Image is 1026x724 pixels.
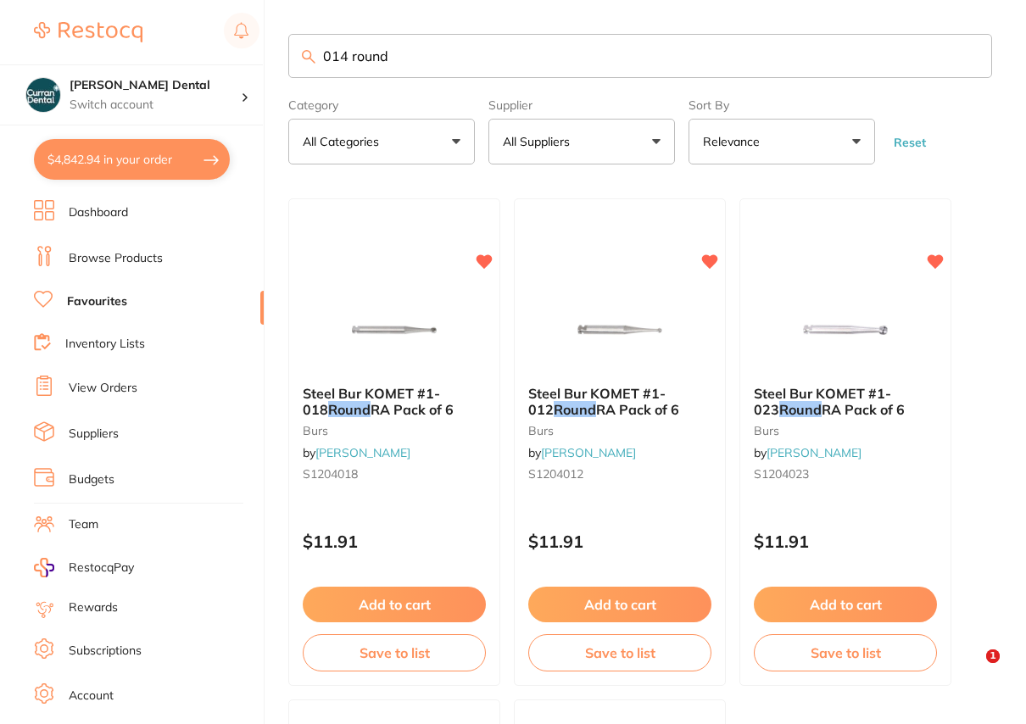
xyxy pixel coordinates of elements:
[69,599,118,616] a: Rewards
[754,385,891,417] span: Steel Bur KOMET #1-023
[69,643,142,660] a: Subscriptions
[528,532,711,551] p: $11.91
[303,587,486,622] button: Add to cart
[528,634,711,671] button: Save to list
[754,386,937,417] b: Steel Bur KOMET #1-023 Round RA Pack of 6
[303,424,486,437] small: burs
[767,445,862,460] a: [PERSON_NAME]
[754,466,809,482] span: S1204023
[303,466,358,482] span: S1204018
[70,77,241,94] h4: Curran Dental
[303,386,486,417] b: Steel Bur KOMET #1-018 Round RA Pack of 6
[69,250,163,267] a: Browse Products
[34,558,134,577] a: RestocqPay
[70,97,241,114] p: Switch account
[488,98,675,112] label: Supplier
[315,445,410,460] a: [PERSON_NAME]
[69,426,119,443] a: Suppliers
[689,98,875,112] label: Sort By
[34,139,230,180] button: $4,842.94 in your order
[34,558,54,577] img: RestocqPay
[754,445,862,460] span: by
[528,386,711,417] b: Steel Bur KOMET #1-012 Round RA Pack of 6
[288,119,475,164] button: All Categories
[689,119,875,164] button: Relevance
[754,634,937,671] button: Save to list
[26,78,60,112] img: Curran Dental
[528,424,711,437] small: burs
[541,445,636,460] a: [PERSON_NAME]
[339,287,449,372] img: Steel Bur KOMET #1-018 Round RA Pack of 6
[528,587,711,622] button: Add to cart
[288,98,475,112] label: Category
[303,445,410,460] span: by
[69,471,114,488] a: Budgets
[34,22,142,42] img: Restocq Logo
[34,13,142,52] a: Restocq Logo
[69,516,98,533] a: Team
[65,336,145,353] a: Inventory Lists
[754,424,937,437] small: burs
[889,135,931,150] button: Reset
[303,634,486,671] button: Save to list
[528,445,636,460] span: by
[565,287,675,372] img: Steel Bur KOMET #1-012 Round RA Pack of 6
[596,401,679,418] span: RA Pack of 6
[67,293,127,310] a: Favourites
[69,688,114,705] a: Account
[528,385,666,417] span: Steel Bur KOMET #1-012
[69,204,128,221] a: Dashboard
[328,401,371,418] em: Round
[779,401,822,418] em: Round
[488,119,675,164] button: All Suppliers
[822,401,905,418] span: RA Pack of 6
[754,587,937,622] button: Add to cart
[790,287,901,372] img: Steel Bur KOMET #1-023 Round RA Pack of 6
[371,401,454,418] span: RA Pack of 6
[951,649,992,690] iframe: Intercom live chat
[288,34,992,78] input: Search Favourite Products
[69,380,137,397] a: View Orders
[703,133,767,150] p: Relevance
[69,560,134,576] span: RestocqPay
[503,133,577,150] p: All Suppliers
[528,466,583,482] span: S1204012
[303,532,486,551] p: $11.91
[554,401,596,418] em: Round
[754,532,937,551] p: $11.91
[986,649,1000,663] span: 1
[303,133,386,150] p: All Categories
[303,385,440,417] span: Steel Bur KOMET #1-018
